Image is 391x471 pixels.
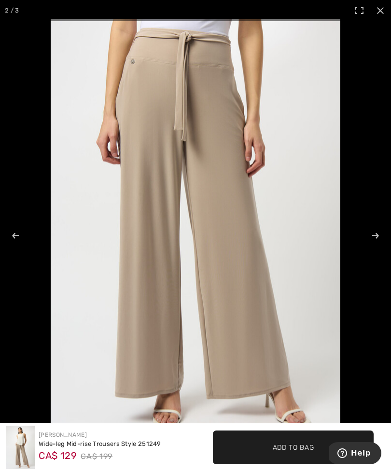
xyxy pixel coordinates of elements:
div: Wide-leg Mid-rise Trousers Style 251249 [39,439,161,449]
a: [PERSON_NAME] [39,431,87,438]
span: CA$ 199 [81,449,112,464]
span: CA$ 129 [39,446,77,461]
span: Add to Bag [273,442,314,452]
button: Add to Bag [213,431,374,464]
button: Previous (arrow left) [5,212,39,260]
img: joseph-ribkoff-pants-dune_251249b_2_bf80_details.jpg [51,19,340,453]
button: Next (arrow right) [352,212,386,260]
iframe: Opens a widget where you can find more information [329,442,381,466]
img: Wide-Leg Mid-Rise Trousers Style 251249 [6,426,35,469]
